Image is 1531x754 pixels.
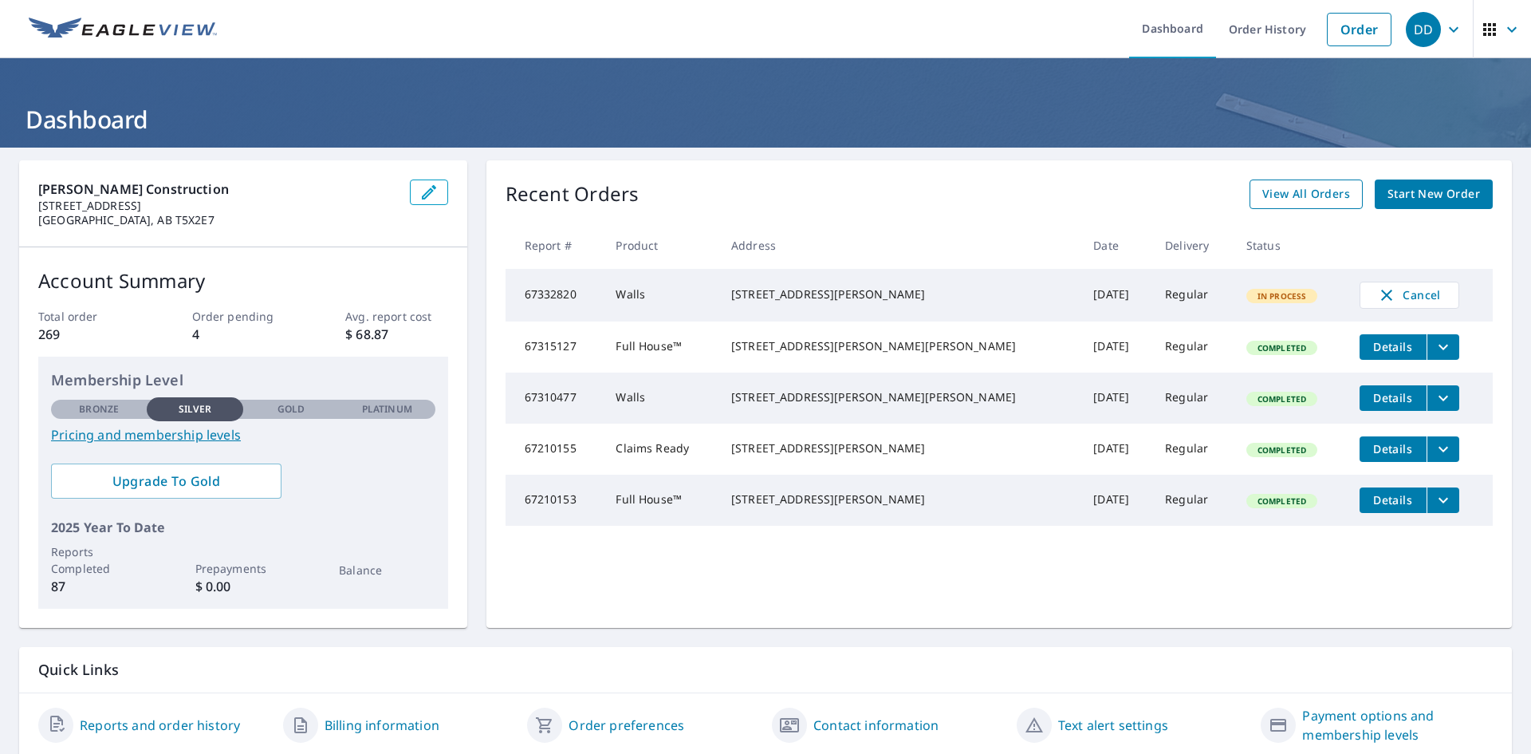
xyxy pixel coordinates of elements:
a: Billing information [325,716,439,735]
td: Full House™ [603,475,718,526]
button: filesDropdownBtn-67210155 [1427,436,1459,462]
th: Product [603,222,718,269]
td: Regular [1152,322,1234,373]
p: $ 68.87 [345,325,447,344]
td: Regular [1152,269,1234,322]
td: 67315127 [506,322,604,373]
div: DD [1406,12,1441,47]
a: Pricing and membership levels [51,425,435,444]
span: Completed [1248,393,1316,405]
td: Full House™ [603,322,718,373]
p: [STREET_ADDRESS] [38,199,397,213]
td: 67210153 [506,475,604,526]
p: 269 [38,325,140,344]
td: [DATE] [1080,322,1152,373]
td: 67332820 [506,269,604,322]
p: Bronze [79,402,119,416]
span: In Process [1248,290,1317,302]
span: Cancel [1376,286,1442,305]
span: Start New Order [1387,184,1480,204]
a: Start New Order [1375,180,1493,209]
p: Order pending [192,308,294,325]
th: Status [1234,222,1347,269]
button: detailsBtn-67210153 [1360,488,1427,513]
th: Delivery [1152,222,1234,269]
p: 87 [51,577,147,596]
button: filesDropdownBtn-67315127 [1427,334,1459,360]
div: [STREET_ADDRESS][PERSON_NAME] [731,491,1068,507]
a: View All Orders [1250,180,1363,209]
span: Details [1369,441,1417,456]
td: Claims Ready [603,424,718,475]
a: Order preferences [569,716,684,735]
td: Regular [1152,424,1234,475]
a: Contact information [813,716,939,735]
td: Walls [603,269,718,322]
span: Completed [1248,495,1316,507]
td: [DATE] [1080,269,1152,322]
p: [GEOGRAPHIC_DATA], AB T5X2E7 [38,213,397,227]
a: Reports and order history [80,716,240,735]
td: Regular [1152,373,1234,424]
p: Reports Completed [51,543,147,577]
h1: Dashboard [19,103,1512,136]
td: Walls [603,373,718,424]
p: Balance [339,562,435,578]
div: [STREET_ADDRESS][PERSON_NAME] [731,286,1068,302]
p: Platinum [362,402,412,416]
p: Avg. report cost [345,308,447,325]
div: [STREET_ADDRESS][PERSON_NAME][PERSON_NAME] [731,389,1068,405]
button: detailsBtn-67210155 [1360,436,1427,462]
p: $ 0.00 [195,577,291,596]
button: Cancel [1360,282,1459,309]
span: Details [1369,492,1417,507]
td: 67310477 [506,373,604,424]
button: filesDropdownBtn-67310477 [1427,385,1459,411]
button: detailsBtn-67315127 [1360,334,1427,360]
a: Text alert settings [1058,716,1168,735]
p: Membership Level [51,369,435,391]
th: Address [718,222,1080,269]
p: 2025 Year To Date [51,518,435,537]
p: Account Summary [38,266,448,295]
p: Silver [179,402,212,416]
p: Quick Links [38,660,1493,680]
p: Total order [38,308,140,325]
p: Recent Orders [506,180,640,209]
td: [DATE] [1080,373,1152,424]
th: Date [1080,222,1152,269]
th: Report # [506,222,604,269]
span: Completed [1248,444,1316,456]
span: View All Orders [1262,184,1350,204]
p: Gold [277,402,305,416]
button: detailsBtn-67310477 [1360,385,1427,411]
button: filesDropdownBtn-67210153 [1427,488,1459,513]
a: Upgrade To Gold [51,464,281,499]
span: Upgrade To Gold [64,472,269,490]
p: Prepayments [195,560,291,577]
p: [PERSON_NAME] Construction [38,180,397,199]
img: EV Logo [29,18,217,41]
span: Details [1369,390,1417,405]
p: 4 [192,325,294,344]
span: Details [1369,339,1417,354]
div: [STREET_ADDRESS][PERSON_NAME] [731,440,1068,456]
td: [DATE] [1080,424,1152,475]
td: Regular [1152,475,1234,526]
a: Order [1327,13,1391,46]
td: 67210155 [506,424,604,475]
div: [STREET_ADDRESS][PERSON_NAME][PERSON_NAME] [731,338,1068,354]
span: Completed [1248,342,1316,353]
td: [DATE] [1080,475,1152,526]
a: Payment options and membership levels [1302,706,1493,744]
